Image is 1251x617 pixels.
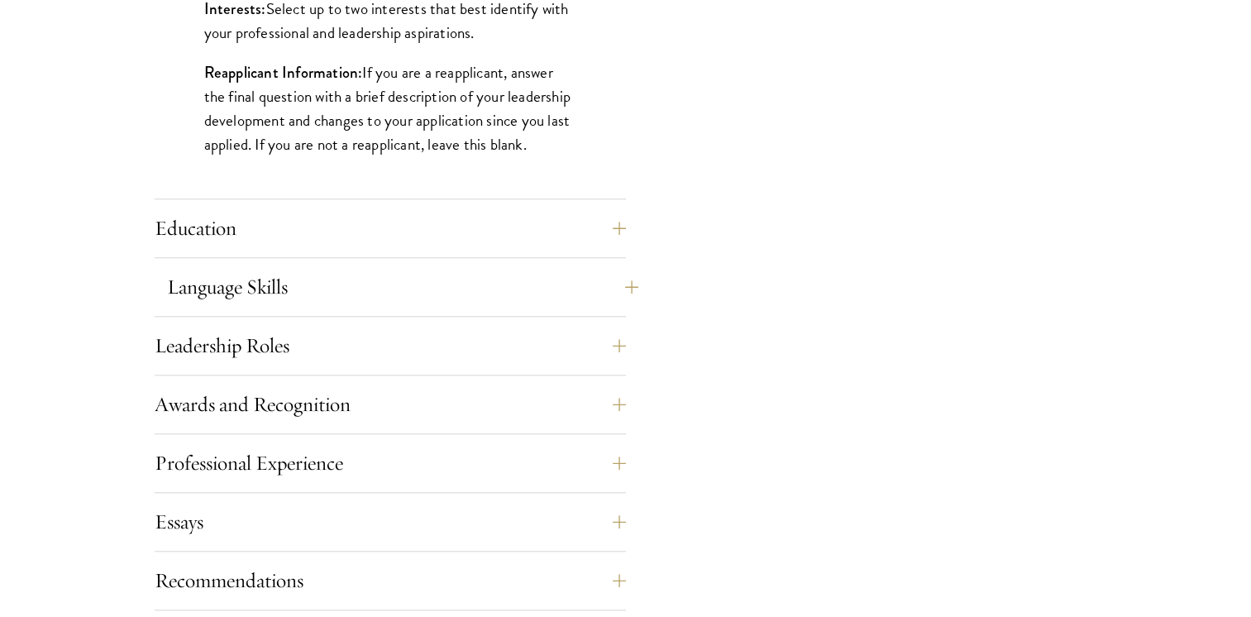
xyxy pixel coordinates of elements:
[204,60,576,156] p: If you are a reapplicant, answer the final question with a brief description of your leadership d...
[155,561,626,600] button: Recommendations
[155,443,626,483] button: Professional Experience
[155,502,626,542] button: Essays
[155,326,626,366] button: Leadership Roles
[167,267,638,307] button: Language Skills
[155,385,626,424] button: Awards and Recognition
[204,61,363,84] strong: Reapplicant Information:
[155,208,626,248] button: Education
